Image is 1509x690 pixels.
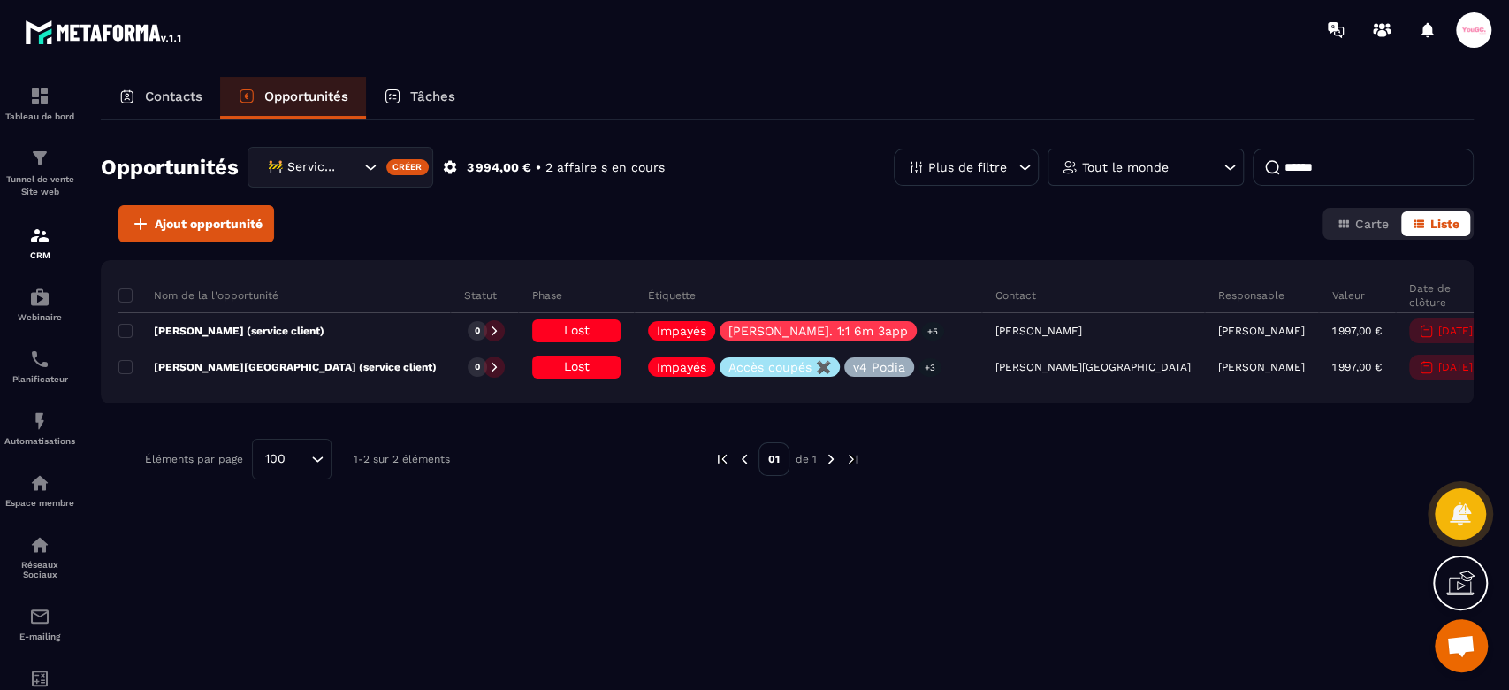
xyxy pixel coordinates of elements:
[532,288,562,303] p: Phase
[252,439,332,479] div: Search for option
[995,288,1036,303] p: Contact
[4,436,75,446] p: Automatisations
[1332,361,1382,373] p: 1 997,00 €
[1355,217,1389,231] span: Carte
[536,159,541,176] p: •
[354,453,450,465] p: 1-2 sur 2 éléments
[292,449,307,469] input: Search for option
[386,159,430,175] div: Créer
[4,560,75,579] p: Réseaux Sociaux
[29,86,50,107] img: formation
[4,312,75,322] p: Webinaire
[464,288,497,303] p: Statut
[475,361,480,373] p: 0
[25,16,184,48] img: logo
[714,451,730,467] img: prev
[1218,325,1305,337] p: [PERSON_NAME]
[1438,361,1473,373] p: [DATE]
[366,77,473,119] a: Tâches
[29,287,50,308] img: automations
[1430,217,1459,231] span: Liste
[4,632,75,641] p: E-mailing
[758,442,789,476] p: 01
[118,360,437,374] p: [PERSON_NAME][GEOGRAPHIC_DATA] (service client)
[1435,619,1488,672] div: Ouvrir le chat
[101,77,220,119] a: Contacts
[4,374,75,384] p: Planificateur
[918,358,941,377] p: +3
[263,157,342,177] span: 🚧 Service Client
[4,250,75,260] p: CRM
[118,288,278,303] p: Nom de la l'opportunité
[648,288,696,303] p: Étiquette
[248,147,433,188] div: Search for option
[264,88,348,104] p: Opportunités
[4,521,75,593] a: social-networksocial-networkRéseaux Sociaux
[736,451,752,467] img: prev
[29,349,50,370] img: scheduler
[1401,211,1470,236] button: Liste
[4,335,75,397] a: schedulerschedulerPlanificateur
[564,359,590,373] span: Lost
[4,211,75,273] a: formationformationCRM
[4,173,75,198] p: Tunnel de vente Site web
[4,73,75,134] a: formationformationTableau de bord
[845,451,861,467] img: next
[29,148,50,169] img: formation
[220,77,366,119] a: Opportunités
[29,606,50,627] img: email
[564,323,590,337] span: Lost
[928,161,1007,173] p: Plus de filtre
[1218,361,1305,373] p: [PERSON_NAME]
[467,159,531,176] p: 3 994,00 €
[728,325,908,337] p: [PERSON_NAME]. 1:1 6m 3app
[853,361,905,373] p: v4 Podia
[118,205,274,242] button: Ajout opportunité
[29,225,50,246] img: formation
[4,459,75,521] a: automationsautomationsEspace membre
[29,410,50,432] img: automations
[118,324,324,338] p: [PERSON_NAME] (service client)
[4,498,75,508] p: Espace membre
[1326,211,1399,236] button: Carte
[1082,161,1169,173] p: Tout le monde
[410,88,455,104] p: Tâches
[4,111,75,121] p: Tableau de bord
[1332,288,1365,303] p: Valeur
[823,451,839,467] img: next
[4,397,75,459] a: automationsautomationsAutomatisations
[101,149,239,185] h2: Opportunités
[259,449,292,469] span: 100
[475,325,480,337] p: 0
[29,668,50,689] img: accountant
[145,453,243,465] p: Éléments par page
[4,593,75,655] a: emailemailE-mailing
[1409,281,1482,310] p: Date de clôture
[1438,325,1473,337] p: [DATE]
[1218,288,1284,303] p: Responsable
[545,159,665,176] p: 2 affaire s en cours
[342,157,360,177] input: Search for option
[657,361,706,373] p: Impayés
[1332,325,1382,337] p: 1 997,00 €
[4,273,75,335] a: automationsautomationsWebinaire
[657,325,706,337] p: Impayés
[4,134,75,211] a: formationformationTunnel de vente Site web
[29,534,50,556] img: social-network
[145,88,202,104] p: Contacts
[921,322,944,341] p: +5
[155,215,263,233] span: Ajout opportunité
[728,361,831,373] p: Accès coupés ✖️
[29,472,50,494] img: automations
[796,452,817,466] p: de 1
